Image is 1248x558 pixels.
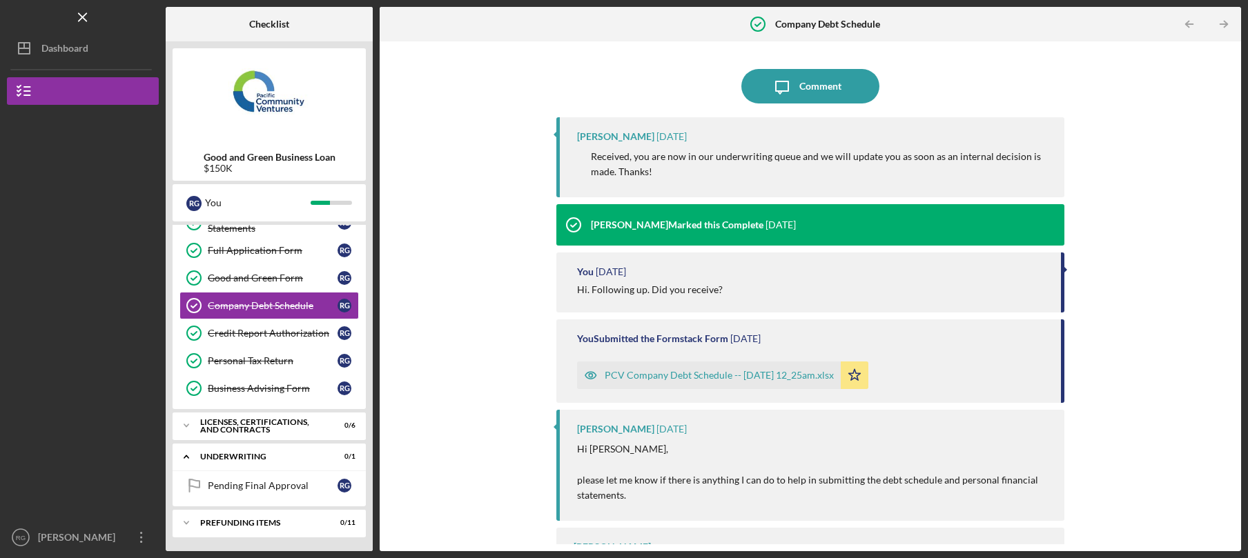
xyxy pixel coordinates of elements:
div: R G [186,196,202,211]
div: You [205,191,311,215]
img: Product logo [173,55,366,138]
div: Licenses, Certifications, and Contracts [200,418,321,434]
div: Full Application Form [208,245,338,256]
div: You [577,266,594,277]
div: [PERSON_NAME] [35,524,124,555]
div: Pending Final Approval [208,480,338,491]
div: 0 / 11 [331,519,355,527]
b: Good and Green Business Loan [204,152,335,163]
div: Underwriting [200,452,321,461]
p: Received, you are now in our underwriting queue and we will update you as soon as an internal dec... [591,149,1051,180]
button: Comment [741,69,879,103]
button: PCV Company Debt Schedule -- [DATE] 12_25am.xlsx [577,361,868,389]
div: Company Debt Schedule [208,300,338,311]
p: Hi [PERSON_NAME], please let me know if there is anything I can do to help in submitting the debt... [577,441,1051,504]
div: PCV Company Debt Schedule -- [DATE] 12_25am.xlsx [605,370,834,381]
div: R G [338,354,351,368]
time: 2025-08-29 02:35 [596,266,626,277]
div: [PERSON_NAME] [577,424,654,435]
div: Business Advising Form [208,383,338,394]
button: RG[PERSON_NAME] [7,524,159,551]
div: R G [338,479,351,492]
div: Personal Tax Return [208,355,338,366]
div: 0 / 6 [331,421,355,430]
a: Full Application FormRG [179,237,359,264]
time: 2025-08-27 04:26 [730,333,761,344]
a: Good and Green FormRG [179,264,359,292]
div: R G [338,243,351,257]
div: $150K [204,163,335,174]
time: 2025-09-03 19:47 [656,131,687,142]
div: Good and Green Form [208,272,338,283]
div: Dashboard [41,34,88,66]
time: 2025-08-26 18:28 [656,424,687,435]
text: RG [16,534,26,541]
a: Credit Report AuthorizationRG [179,319,359,347]
div: Prefunding Items [200,519,321,527]
div: R G [338,381,351,395]
div: 0 / 1 [331,452,355,461]
div: [PERSON_NAME] Marked this Complete [591,219,763,230]
a: Business Advising FormRG [179,375,359,402]
div: R G [338,326,351,340]
time: 2025-09-03 19:46 [766,219,796,230]
b: Checklist [249,19,289,30]
a: Personal Tax ReturnRG [179,347,359,375]
div: [PERSON_NAME] [577,131,654,142]
div: R G [338,299,351,312]
a: Pending Final ApprovalRG [179,472,359,499]
a: Company Debt ScheduleRG [179,292,359,319]
div: Hi. Following up. Did you receive? [577,284,723,295]
div: [PERSON_NAME] [574,541,651,552]
button: Dashboard [7,34,159,62]
div: You Submitted the Formstack Form [577,333,728,344]
div: R G [338,271,351,285]
div: Comment [799,69,841,103]
b: Company Debt Schedule [775,19,880,30]
div: Credit Report Authorization [208,328,338,339]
